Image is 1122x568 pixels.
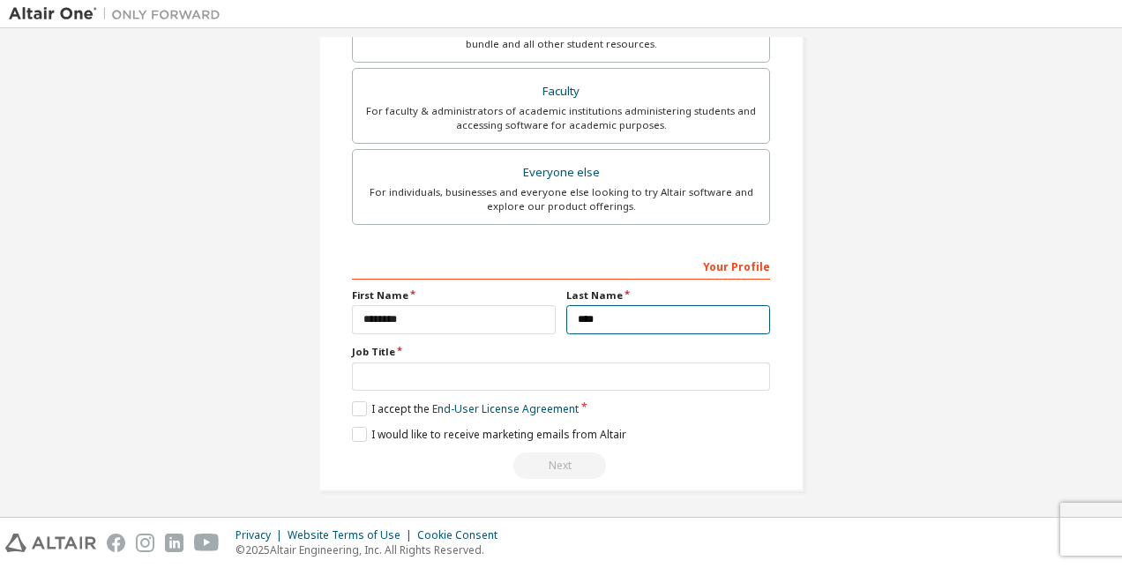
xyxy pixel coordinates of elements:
[363,104,759,132] div: For faculty & administrators of academic institutions administering students and accessing softwa...
[352,401,579,416] label: I accept the
[352,251,770,280] div: Your Profile
[417,528,508,542] div: Cookie Consent
[352,452,770,479] div: Read and acccept EULA to continue
[107,534,125,552] img: facebook.svg
[352,288,556,303] label: First Name
[363,23,759,51] div: For currently enrolled students looking to access the free Altair Student Edition bundle and all ...
[352,427,626,442] label: I would like to receive marketing emails from Altair
[363,79,759,104] div: Faculty
[236,528,288,542] div: Privacy
[352,345,770,359] label: Job Title
[5,534,96,552] img: altair_logo.svg
[288,528,417,542] div: Website Terms of Use
[165,534,183,552] img: linkedin.svg
[363,185,759,213] div: For individuals, businesses and everyone else looking to try Altair software and explore our prod...
[136,534,154,552] img: instagram.svg
[363,161,759,185] div: Everyone else
[566,288,770,303] label: Last Name
[9,5,229,23] img: Altair One
[432,401,579,416] a: End-User License Agreement
[236,542,508,557] p: © 2025 Altair Engineering, Inc. All Rights Reserved.
[194,534,220,552] img: youtube.svg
